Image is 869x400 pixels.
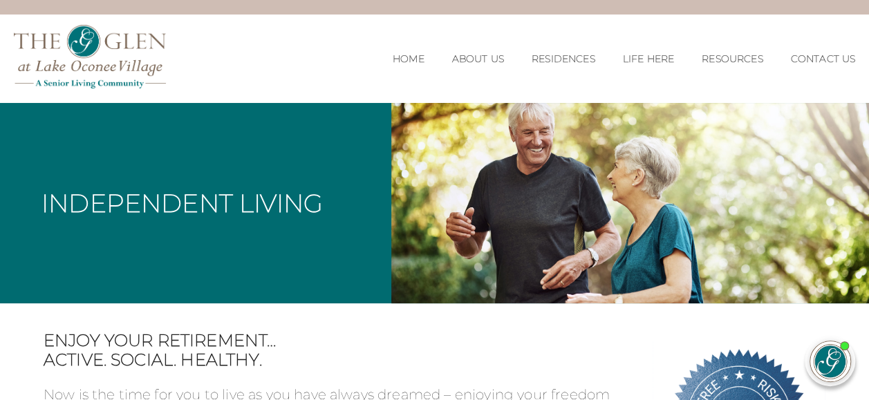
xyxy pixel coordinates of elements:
[14,25,166,89] img: The Glen Lake Oconee Home
[393,53,424,65] a: Home
[44,350,632,370] span: Active. Social. Healthy.
[595,31,855,323] iframe: iframe
[41,191,323,216] h1: Independent Living
[44,331,632,351] span: Enjoy your retirement…
[532,53,595,65] a: Residences
[452,53,504,65] a: About Us
[810,341,850,381] img: avatar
